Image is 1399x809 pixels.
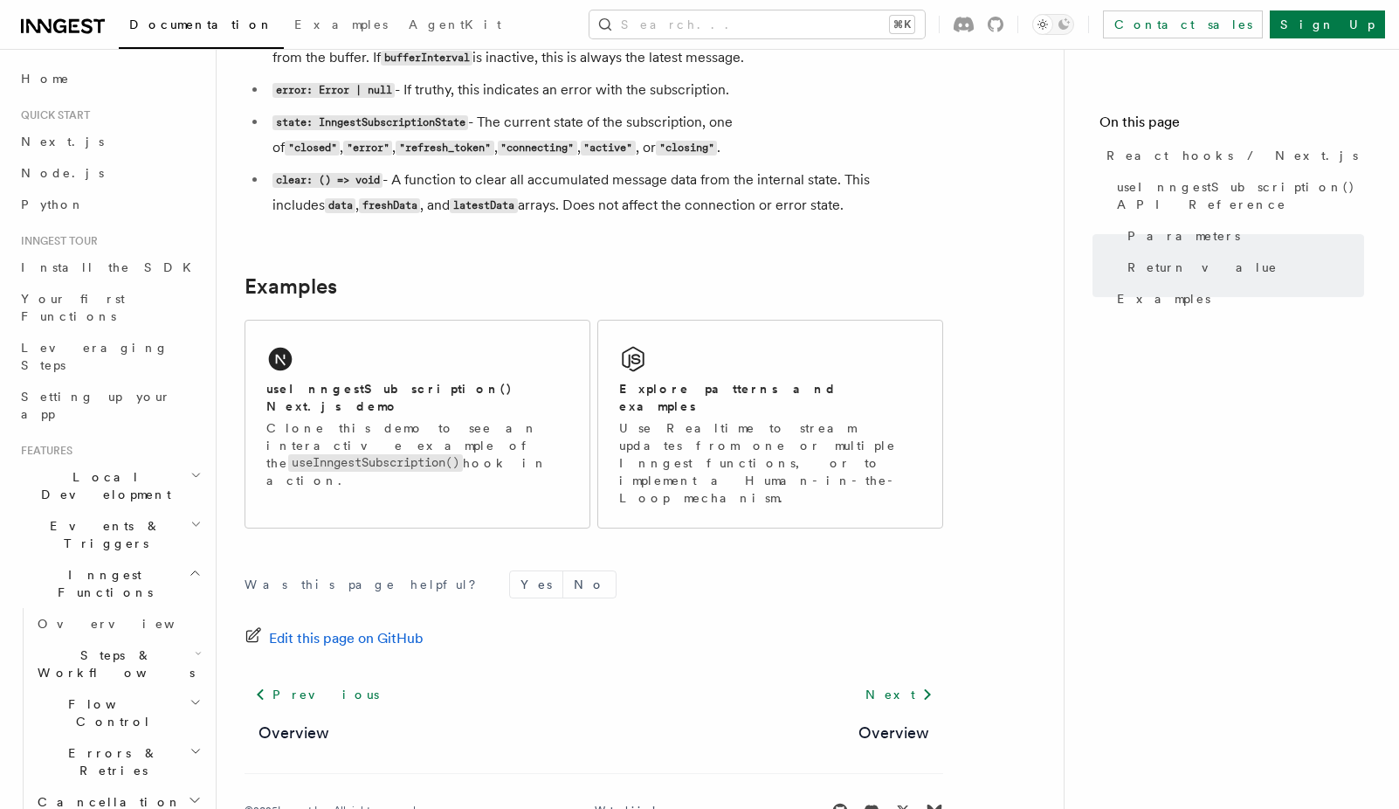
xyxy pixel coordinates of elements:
[21,166,104,180] span: Node.js
[31,688,205,737] button: Flow Control
[1106,147,1358,164] span: React hooks / Next.js
[267,168,943,218] li: - A function to clear all accumulated message data from the internal state. This includes , , and...
[245,626,424,651] a: Edit this page on GitHub
[656,141,717,156] code: "closing"
[14,517,190,552] span: Events & Triggers
[563,571,616,598] button: No
[510,571,562,598] button: Yes
[266,380,569,415] h2: useInngestSubscription() Next.js demo
[38,617,217,631] span: Overview
[619,380,921,415] h2: Explore patterns and examples
[858,721,929,745] a: Overview
[21,135,104,149] span: Next.js
[14,63,205,94] a: Home
[1270,10,1385,38] a: Sign Up
[14,252,205,283] a: Install the SDK
[245,576,488,593] p: Was this page helpful?
[1032,14,1074,35] button: Toggle dark mode
[14,468,190,503] span: Local Development
[409,17,501,31] span: AgentKit
[325,198,355,213] code: data
[245,320,590,529] a: useInngestSubscription() Next.js demoClone this demo to see an interactive example of theuseInnge...
[396,141,493,156] code: "refresh_token"
[1099,112,1364,140] h4: On this page
[1117,290,1210,308] span: Examples
[285,141,340,156] code: "closed"
[14,566,189,601] span: Inngest Functions
[272,173,382,188] code: clear: () => void
[31,640,205,688] button: Steps & Workflows
[381,51,472,66] code: bufferInterval
[245,679,389,710] a: Previous
[267,78,943,103] li: - If truthy, this indicates an error with the subscription.
[21,197,85,211] span: Python
[14,559,205,608] button: Inngest Functions
[14,126,205,157] a: Next.js
[272,115,468,130] code: state: InngestSubscriptionState
[14,283,205,332] a: Your first Functions
[450,198,517,213] code: latestData
[1110,171,1364,220] a: useInngestSubscription() API Reference
[21,70,70,87] span: Home
[1120,220,1364,252] a: Parameters
[14,189,205,220] a: Python
[14,381,205,430] a: Setting up your app
[119,5,284,49] a: Documentation
[589,10,925,38] button: Search...⌘K
[14,332,205,381] a: Leveraging Steps
[1120,252,1364,283] a: Return value
[1110,283,1364,315] a: Examples
[14,444,72,458] span: Features
[21,292,125,323] span: Your first Functions
[14,157,205,189] a: Node.js
[14,461,205,510] button: Local Development
[581,141,636,156] code: "active"
[284,5,398,47] a: Examples
[31,695,190,730] span: Flow Control
[31,744,190,779] span: Errors & Retries
[359,198,420,213] code: freshData
[272,83,395,98] code: error: Error | null
[890,16,914,33] kbd: ⌘K
[343,141,392,156] code: "error"
[14,234,98,248] span: Inngest tour
[1099,140,1364,171] a: React hooks / Next.js
[1127,227,1240,245] span: Parameters
[267,110,943,161] li: - The current state of the subscription, one of , , , , , or .
[31,737,205,786] button: Errors & Retries
[398,5,512,47] a: AgentKit
[31,608,205,640] a: Overview
[855,679,943,710] a: Next
[1127,259,1278,276] span: Return value
[288,454,463,471] code: useInngestSubscription()
[294,17,388,31] span: Examples
[31,647,195,681] span: Steps & Workflows
[498,141,577,156] code: "connecting"
[266,419,569,489] p: Clone this demo to see an interactive example of the hook in action.
[21,341,169,372] span: Leveraging Steps
[269,626,424,651] span: Edit this page on GitHub
[21,390,171,421] span: Setting up your app
[619,419,921,507] p: Use Realtime to stream updates from one or multiple Inngest functions, or to implement a Human-in...
[14,108,90,122] span: Quick start
[597,320,943,529] a: Explore patterns and examplesUse Realtime to stream updates from one or multiple Inngest function...
[129,17,273,31] span: Documentation
[14,510,205,559] button: Events & Triggers
[245,274,337,299] a: Examples
[1117,178,1364,213] span: useInngestSubscription() API Reference
[258,721,329,745] a: Overview
[21,260,202,274] span: Install the SDK
[1103,10,1263,38] a: Contact sales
